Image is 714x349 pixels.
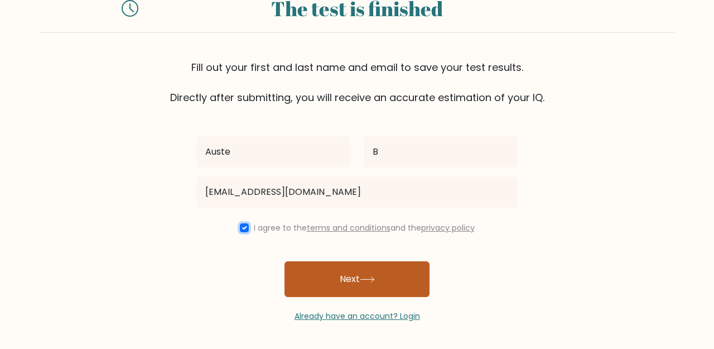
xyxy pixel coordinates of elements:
[364,136,518,168] input: Last name
[196,176,518,208] input: Email
[295,310,420,322] a: Already have an account? Login
[421,222,475,233] a: privacy policy
[307,222,390,233] a: terms and conditions
[284,261,430,297] button: Next
[254,222,475,233] label: I agree to the and the
[39,60,675,105] div: Fill out your first and last name and email to save your test results. Directly after submitting,...
[196,136,350,168] input: First name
